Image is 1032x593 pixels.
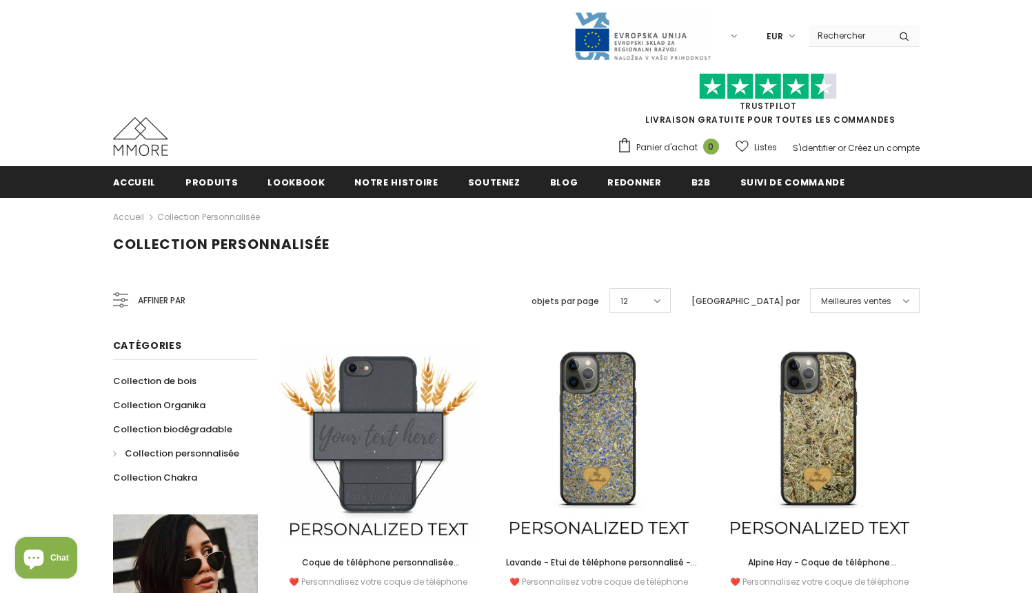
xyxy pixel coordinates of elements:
a: Redonner [607,166,661,197]
a: TrustPilot [740,100,797,112]
a: Créez un compte [848,142,920,154]
label: [GEOGRAPHIC_DATA] par [691,294,800,308]
a: Blog [550,166,578,197]
span: Collection biodégradable [113,423,232,436]
a: Notre histoire [354,166,438,197]
span: Meilleures ventes [821,294,891,308]
label: objets par page [532,294,599,308]
a: Alpine Hay - Coque de téléphone personnalisée - Cadeau personnalisé [719,555,919,570]
span: Redonner [607,176,661,189]
span: Collection personnalisée [113,234,330,254]
span: Collection personnalisée [125,447,239,460]
span: Lavande - Etui de téléphone personnalisé - Cadeau personnalisé [506,556,697,583]
a: Accueil [113,209,144,225]
span: Blog [550,176,578,189]
img: Cas MMORE [113,117,168,156]
span: Collection Chakra [113,471,197,484]
img: Javni Razpis [574,11,711,61]
span: Notre histoire [354,176,438,189]
a: soutenez [468,166,520,197]
span: Lookbook [267,176,325,189]
span: Accueil [113,176,156,189]
span: Alpine Hay - Coque de téléphone personnalisée - Cadeau personnalisé [738,556,900,583]
span: LIVRAISON GRATUITE POUR TOUTES LES COMMANDES [617,79,920,125]
span: Panier d'achat [636,141,698,154]
span: Produits [185,176,238,189]
span: EUR [767,30,783,43]
a: Accueil [113,166,156,197]
span: 0 [703,139,719,154]
input: Search Site [809,26,889,46]
span: Affiner par [138,293,185,308]
a: Lavande - Etui de téléphone personnalisé - Cadeau personnalisé [498,555,698,570]
a: Collection personnalisée [113,441,239,465]
span: Catégories [113,339,182,352]
inbox-online-store-chat: Shopify online store chat [11,537,81,582]
a: Collection personnalisée [157,211,260,223]
span: Coque de téléphone personnalisée biodégradable - Noire [302,556,460,583]
span: 12 [620,294,628,308]
a: Collection de bois [113,369,196,393]
a: Javni Razpis [574,30,711,41]
a: S'identifier [793,142,836,154]
a: Suivi de commande [740,166,845,197]
a: Collection Chakra [113,465,197,490]
span: Suivi de commande [740,176,845,189]
span: Listes [754,141,777,154]
a: Listes [736,135,777,159]
a: Lookbook [267,166,325,197]
span: soutenez [468,176,520,189]
a: Produits [185,166,238,197]
a: Panier d'achat 0 [617,137,726,158]
a: Coque de téléphone personnalisée biodégradable - Noire [279,555,478,570]
span: Collection Organika [113,399,205,412]
a: Collection biodégradable [113,417,232,441]
a: B2B [691,166,711,197]
span: Collection de bois [113,374,196,388]
img: Faites confiance aux étoiles pilotes [699,73,837,100]
span: B2B [691,176,711,189]
a: Collection Organika [113,393,205,417]
span: or [838,142,846,154]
